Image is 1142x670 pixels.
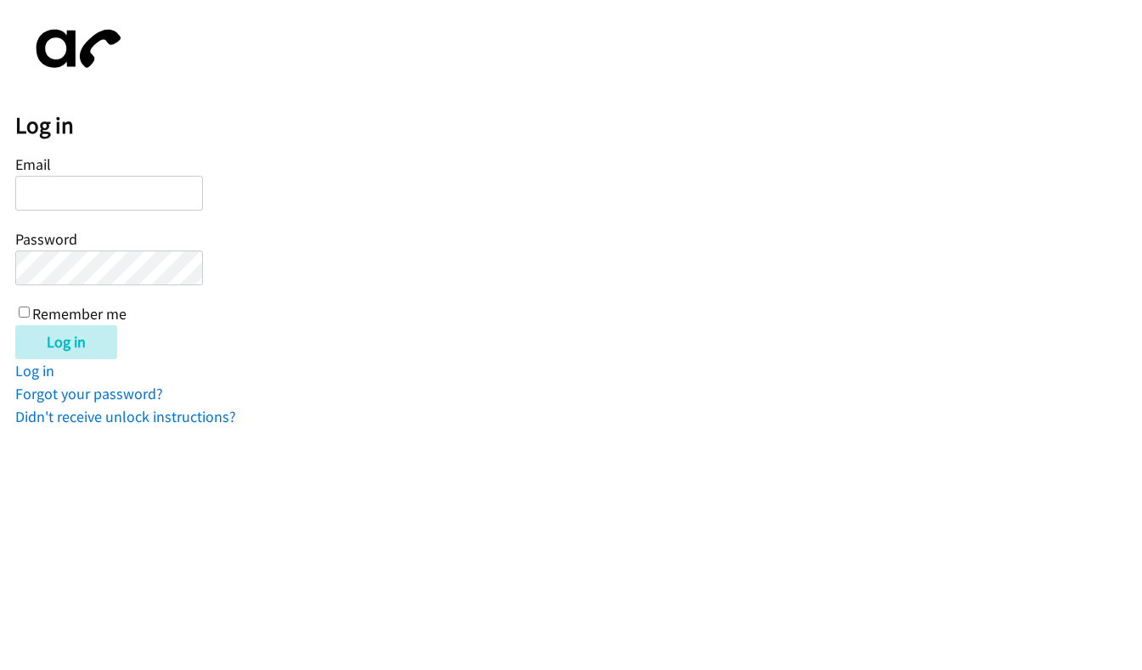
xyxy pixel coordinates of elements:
a: Forgot your password? [15,384,163,403]
label: Password [15,229,77,249]
label: Remember me [32,304,127,324]
h2: Log in [15,111,1142,140]
input: Log in [15,325,117,359]
a: Didn't receive unlock instructions? [15,407,236,426]
img: aphone-8a226864a2ddd6a5e75d1ebefc011f4aa8f32683c2d82f3fb0802fe031f96514.svg [15,15,134,82]
label: Email [15,155,51,174]
a: Log in [15,361,54,380]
